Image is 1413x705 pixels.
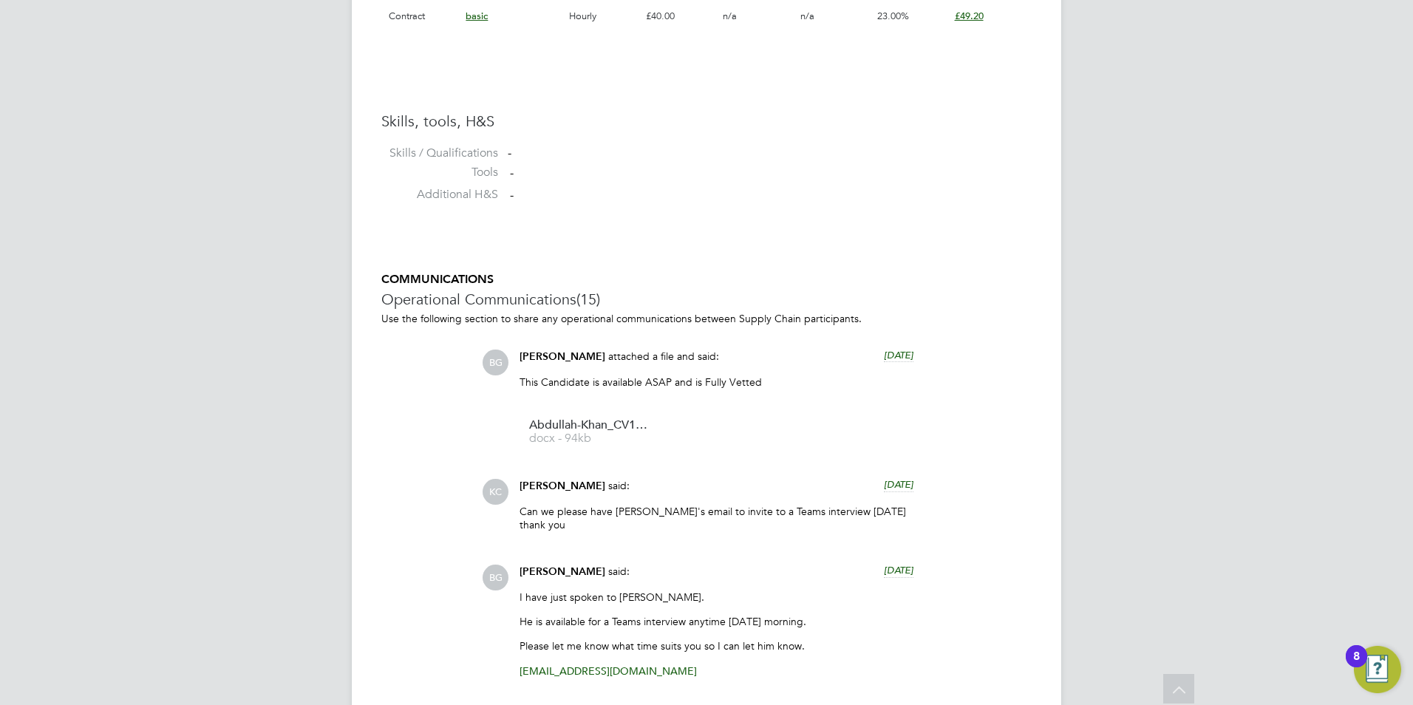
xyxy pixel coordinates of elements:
span: [DATE] [884,564,913,576]
span: attached a file and said: [608,350,719,363]
span: KC [483,479,508,505]
span: BG [483,565,508,590]
label: Skills / Qualifications [381,146,498,161]
p: Use the following section to share any operational communications between Supply Chain participants. [381,312,1032,325]
p: Can we please have [PERSON_NAME]'s email to invite to a Teams interview [DATE] thank you [520,505,913,531]
a: Abdullah-Khan_CV111 docx - 94kb [529,420,647,444]
span: Abdullah-Khan_CV111 [529,420,647,431]
span: - [510,166,514,180]
h5: COMMUNICATIONS [381,272,1032,287]
p: This Candidate is available ASAP and is Fully Vetted [520,375,913,389]
button: Open Resource Center, 8 new notifications [1354,646,1401,693]
div: - [508,146,1032,161]
span: basic [466,10,488,22]
span: n/a [723,10,737,22]
span: BG [483,350,508,375]
span: said: [608,479,630,492]
span: (15) [576,290,600,309]
h3: Skills, tools, H&S [381,112,1032,131]
span: [DATE] [884,478,913,491]
span: 23.00% [877,10,909,22]
span: said: [608,565,630,578]
div: 8 [1353,656,1360,675]
p: Please let me know what time suits you so I can let him know. [520,639,913,653]
a: [EMAIL_ADDRESS][DOMAIN_NAME] [520,664,697,678]
span: n/a [800,10,814,22]
span: [PERSON_NAME] [520,480,605,492]
span: [DATE] [884,349,913,361]
span: [PERSON_NAME] [520,350,605,363]
p: He is available for a Teams interview anytime [DATE] morning. [520,615,913,628]
label: Additional H&S [381,187,498,202]
span: docx - 94kb [529,433,647,444]
span: £49.20 [955,10,984,22]
span: - [510,188,514,202]
span: [PERSON_NAME] [520,565,605,578]
p: I have just spoken to [PERSON_NAME]. [520,590,913,604]
h3: Operational Communications [381,290,1032,309]
label: Tools [381,165,498,180]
